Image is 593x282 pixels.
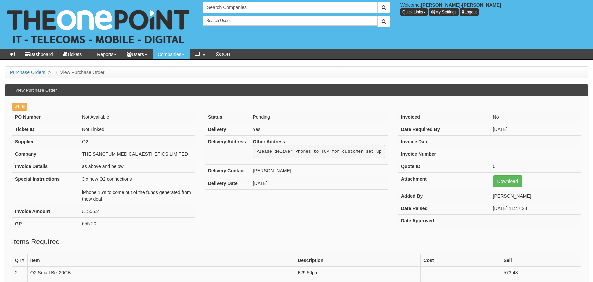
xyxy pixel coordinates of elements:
a: Tickets [58,49,87,59]
a: Logout [460,8,479,16]
td: 0 [490,160,581,173]
th: Special Instructions [12,173,79,205]
th: Delivery Date [205,177,250,189]
th: Date Raised [398,202,490,215]
th: Delivery [205,123,250,136]
td: as above and below [79,160,195,173]
th: GP [12,218,79,230]
a: My Settings [429,8,459,16]
th: Sell [501,254,581,267]
th: QTY [12,254,28,267]
td: THE SANCTUM MEDICAL AESTHETICS LIMITED [79,148,195,160]
td: [PERSON_NAME] [490,190,581,202]
td: O2 [79,136,195,148]
td: 655.20 [79,218,195,230]
b: [PERSON_NAME]-[PERSON_NAME] [421,2,501,8]
div: Welcome, [395,2,593,16]
a: Users [122,49,153,59]
td: £1555.2 [79,205,195,218]
th: Company [12,148,79,160]
a: Edit [12,103,27,111]
td: [DATE] 11:47:28 [490,202,581,215]
th: Ticket ID [12,123,79,136]
a: Companies [153,49,190,59]
td: Pending [250,111,388,123]
td: [PERSON_NAME] [250,164,388,177]
th: PO Number [12,111,79,123]
td: Not Linked [79,123,195,136]
td: Not Available [79,111,195,123]
button: Quick Links [400,8,428,16]
th: Invoice Amount [12,205,79,218]
a: OOH [211,49,235,59]
th: Supplier [12,136,79,148]
th: Invoice Details [12,160,79,173]
th: Quote ID [398,160,490,173]
a: Reports [87,49,122,59]
b: Other Address [253,139,285,144]
td: Yes [250,123,388,136]
td: [DATE] [250,177,388,189]
a: Dashboard [20,49,58,59]
th: Status [205,111,250,123]
th: Delivery Contact [205,164,250,177]
th: Invoiced [398,111,490,123]
a: Download [493,175,522,187]
td: £29.50pm [295,267,421,279]
th: Invoice Number [398,148,490,160]
li: View Purchase Order [54,69,105,76]
span: > [47,70,53,75]
th: Date Required By [398,123,490,136]
a: TV [190,49,211,59]
td: [DATE] [490,123,581,136]
input: Search Companies [203,2,378,13]
th: Cost [421,254,501,267]
th: Item [27,254,295,267]
td: 573.48 [501,267,581,279]
td: 2 [12,267,28,279]
th: Invoice Date [398,136,490,148]
h3: View Purchase Order [12,85,60,96]
th: Date Approved [398,215,490,227]
th: Attachment [398,173,490,190]
input: Search Users [203,16,378,26]
td: O2 Small Biz 20GB [27,267,295,279]
pre: Please deliver Phones to TOP for customer set up [253,145,385,158]
th: Description [295,254,421,267]
td: No [490,111,581,123]
td: 3 x new O2 connections iPhone 15's to come out of the funds generated from thew deal [79,173,195,205]
th: Added By [398,190,490,202]
th: Delivery Address [205,136,250,165]
a: Purchase Orders [10,70,45,75]
legend: Items Required [12,237,60,247]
